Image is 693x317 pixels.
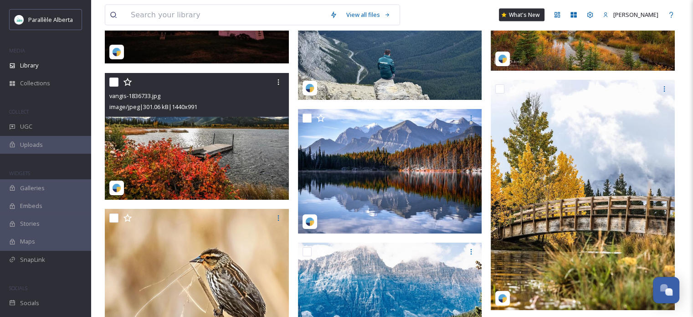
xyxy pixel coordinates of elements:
[109,92,160,100] span: vangis-1836733.jpg
[20,299,39,307] span: Socials
[126,5,325,25] input: Search your library
[105,73,289,199] img: vangis-1836733.jpg
[305,217,314,226] img: snapsea-logo.png
[20,140,43,149] span: Uploads
[9,108,29,115] span: COLLECT
[109,103,197,111] span: image/jpeg | 301.06 kB | 1440 x 991
[498,54,507,63] img: snapsea-logo.png
[20,219,40,228] span: Stories
[298,109,484,234] img: rehmat.orakzai-1737456916463.jpg
[499,9,544,21] a: What's New
[598,6,663,24] a: [PERSON_NAME]
[20,122,32,131] span: UGC
[20,202,42,210] span: Embeds
[491,80,675,310] img: vangis-2020375.jpg
[20,184,45,192] span: Galleries
[20,61,38,70] span: Library
[342,6,395,24] a: View all files
[112,47,121,57] img: snapsea-logo.png
[20,255,45,264] span: SnapLink
[9,285,27,291] span: SOCIALS
[15,15,24,24] img: download.png
[9,170,30,177] span: WIDGETS
[28,16,73,24] span: Parallèle Alberta
[20,237,35,246] span: Maps
[613,10,658,19] span: [PERSON_NAME]
[20,79,50,88] span: Collections
[305,83,314,93] img: snapsea-logo.png
[9,47,25,54] span: MEDIA
[653,277,679,303] button: Open Chat
[498,294,507,303] img: snapsea-logo.png
[112,183,121,192] img: snapsea-logo.png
